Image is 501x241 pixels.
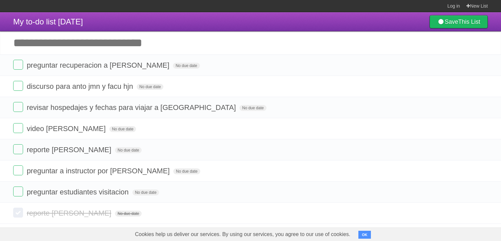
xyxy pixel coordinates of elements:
[13,60,23,70] label: Done
[27,167,171,175] span: preguntar a instructor por [PERSON_NAME]
[13,187,23,196] label: Done
[13,165,23,175] label: Done
[13,102,23,112] label: Done
[109,126,136,132] span: No due date
[27,146,113,154] span: reporte [PERSON_NAME]
[13,81,23,91] label: Done
[27,124,107,133] span: video [PERSON_NAME]
[173,168,200,174] span: No due date
[128,228,357,241] span: Cookies help us deliver our services. By using our services, you agree to our use of cookies.
[137,84,163,90] span: No due date
[13,123,23,133] label: Done
[115,211,142,217] span: No due date
[115,147,142,153] span: No due date
[27,188,130,196] span: preguntar estudiantes visitacion
[132,189,159,195] span: No due date
[430,15,488,28] a: SaveThis List
[239,105,266,111] span: No due date
[27,209,113,217] span: reporte [PERSON_NAME]
[358,231,371,239] button: OK
[173,63,200,69] span: No due date
[458,18,480,25] b: This List
[27,103,237,112] span: revisar hospedajes y fechas para viajar a [GEOGRAPHIC_DATA]
[27,82,135,90] span: discurso para anto jmn y facu hjn
[13,17,83,26] span: My to-do list [DATE]
[27,61,171,69] span: preguntar recuperacion a [PERSON_NAME]
[13,144,23,154] label: Done
[13,208,23,218] label: Done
